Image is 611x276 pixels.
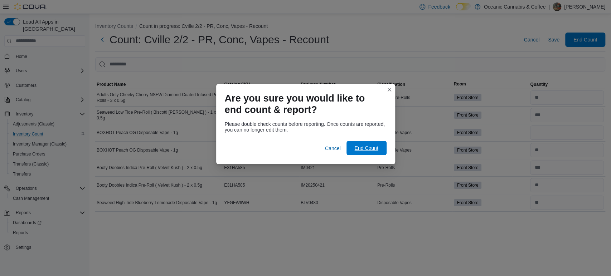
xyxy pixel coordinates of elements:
button: Cancel [322,141,344,156]
button: End Count [346,141,387,155]
div: Please double check counts before reporting. Once counts are reported, you can no longer edit them. [225,121,387,133]
h1: Are you sure you would like to end count & report? [225,93,381,115]
span: End Count [354,144,378,152]
span: Cancel [325,145,341,152]
button: Closes this modal window [385,85,394,94]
